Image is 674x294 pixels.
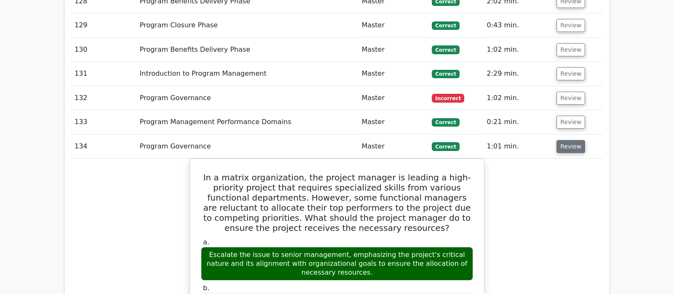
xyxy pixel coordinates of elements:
td: Program Closure Phase [136,13,358,37]
td: 132 [71,86,136,110]
td: 130 [71,38,136,62]
td: Master [358,13,428,37]
span: b. [203,284,209,292]
button: Review [556,140,585,153]
button: Review [556,67,585,80]
span: Correct [432,70,459,78]
td: Program Management Performance Domains [136,110,358,134]
td: Master [358,110,428,134]
span: Correct [432,45,459,54]
button: Review [556,43,585,56]
td: 0:21 min. [483,110,553,134]
td: Program Governance [136,135,358,159]
td: Master [358,38,428,62]
td: 1:02 min. [483,38,553,62]
div: Escalate the issue to senior management, emphasizing the project's critical nature and its alignm... [201,247,473,281]
td: Master [358,135,428,159]
span: Correct [432,21,459,30]
button: Review [556,116,585,129]
td: 129 [71,13,136,37]
td: 1:01 min. [483,135,553,159]
td: 1:02 min. [483,86,553,110]
td: Master [358,62,428,86]
td: 133 [71,110,136,134]
button: Review [556,92,585,105]
button: Review [556,19,585,32]
td: 2:29 min. [483,62,553,86]
td: Program Governance [136,86,358,110]
td: 0:43 min. [483,13,553,37]
td: Introduction to Program Management [136,62,358,86]
td: Master [358,86,428,110]
span: Incorrect [432,94,464,102]
td: 131 [71,62,136,86]
span: a. [203,238,209,246]
span: Correct [432,142,459,151]
td: 134 [71,135,136,159]
h5: In a matrix organization, the project manager is leading a high-priority project that requires sp... [200,172,474,233]
td: Program Benefits Delivery Phase [136,38,358,62]
span: Correct [432,118,459,127]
